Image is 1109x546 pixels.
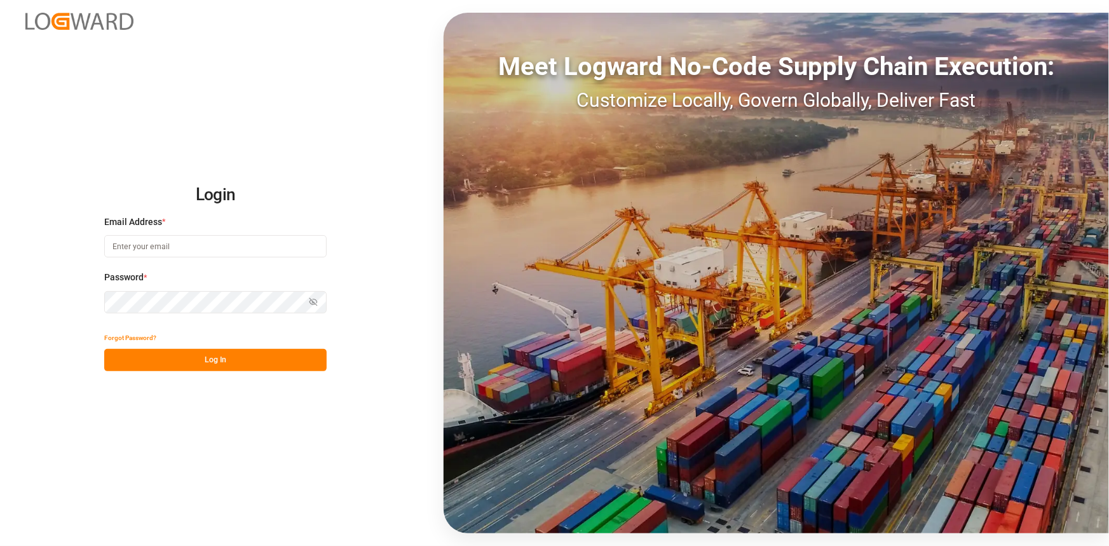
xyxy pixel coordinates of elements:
[444,86,1109,114] div: Customize Locally, Govern Globally, Deliver Fast
[25,13,133,30] img: Logward_new_orange.png
[104,349,327,371] button: Log In
[104,215,162,229] span: Email Address
[104,327,156,349] button: Forgot Password?
[104,235,327,257] input: Enter your email
[104,175,327,215] h2: Login
[444,48,1109,86] div: Meet Logward No-Code Supply Chain Execution:
[104,271,144,284] span: Password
